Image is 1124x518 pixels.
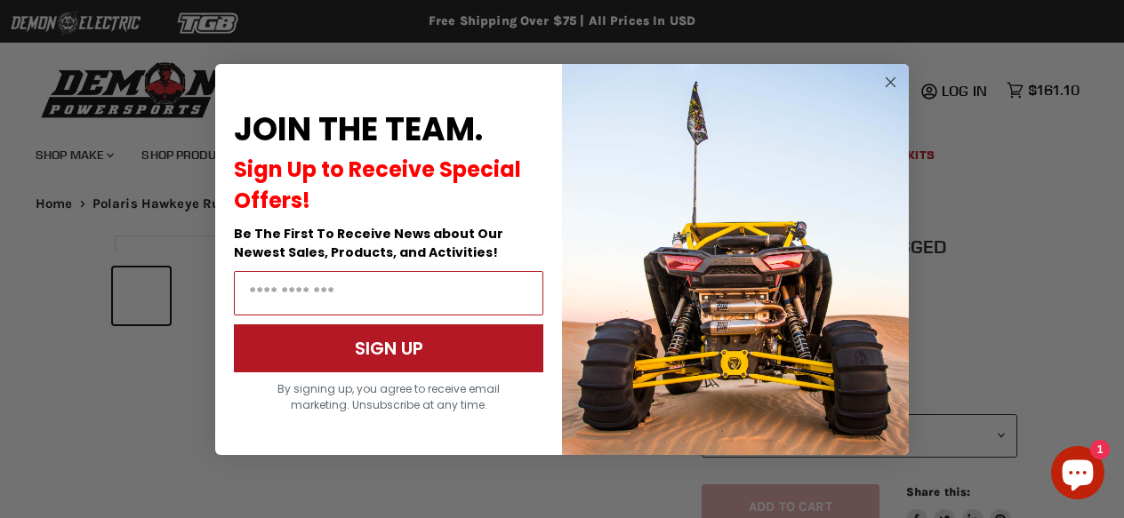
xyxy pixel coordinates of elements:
[879,71,902,93] button: Close dialog
[562,64,909,455] img: a9095488-b6e7-41ba-879d-588abfab540b.jpeg
[234,155,521,215] span: Sign Up to Receive Special Offers!
[1046,446,1110,504] inbox-online-store-chat: Shopify online store chat
[234,324,543,372] button: SIGN UP
[234,107,483,152] span: JOIN THE TEAM.
[234,225,503,261] span: Be The First To Receive News about Our Newest Sales, Products, and Activities!
[234,271,543,315] input: Email Address
[277,381,500,412] span: By signing up, you agree to receive email marketing. Unsubscribe at any time.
